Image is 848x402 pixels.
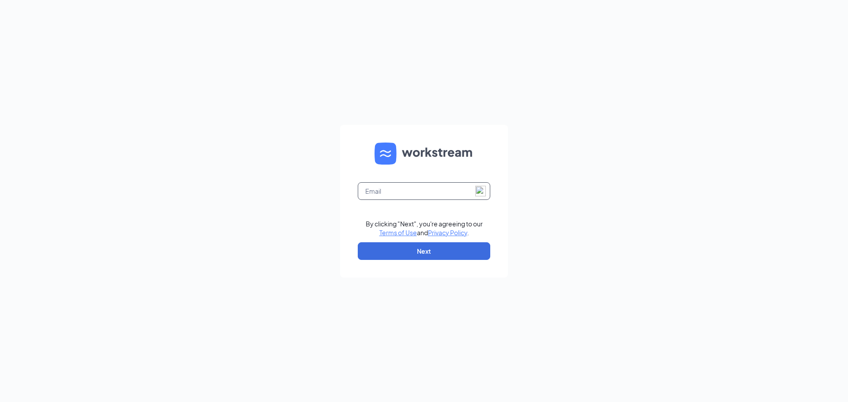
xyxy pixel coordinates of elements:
[358,242,490,260] button: Next
[375,143,473,165] img: WS logo and Workstream text
[475,186,486,196] img: npw-badge-icon-locked.svg
[428,229,467,237] a: Privacy Policy
[366,219,483,237] div: By clicking "Next", you're agreeing to our and .
[358,182,490,200] input: Email
[379,229,417,237] a: Terms of Use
